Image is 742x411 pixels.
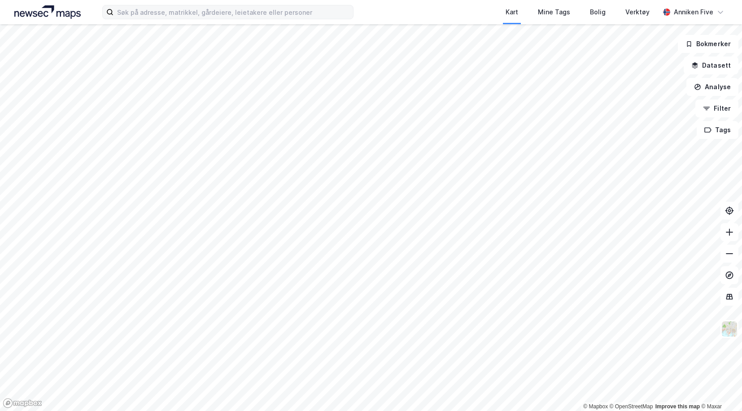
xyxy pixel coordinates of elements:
[721,320,738,337] img: Z
[506,7,518,17] div: Kart
[695,100,738,117] button: Filter
[3,398,42,408] a: Mapbox homepage
[583,403,608,410] a: Mapbox
[113,5,353,19] input: Søk på adresse, matrikkel, gårdeiere, leietakere eller personer
[674,7,713,17] div: Anniken Five
[625,7,650,17] div: Verktøy
[14,5,81,19] img: logo.a4113a55bc3d86da70a041830d287a7e.svg
[590,7,606,17] div: Bolig
[684,56,738,74] button: Datasett
[697,368,742,411] div: Kontrollprogram for chat
[697,368,742,411] iframe: Chat Widget
[610,403,653,410] a: OpenStreetMap
[538,7,570,17] div: Mine Tags
[678,35,738,53] button: Bokmerker
[697,121,738,139] button: Tags
[655,403,700,410] a: Improve this map
[686,78,738,96] button: Analyse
